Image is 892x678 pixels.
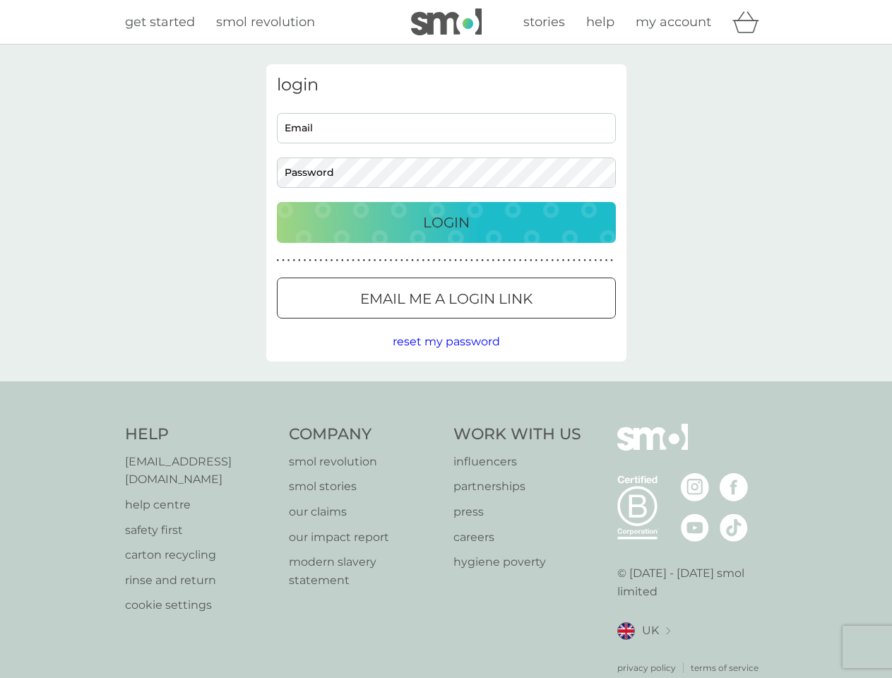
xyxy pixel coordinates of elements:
[335,257,338,264] p: ●
[390,257,393,264] p: ●
[487,257,489,264] p: ●
[460,257,463,264] p: ●
[320,257,323,264] p: ●
[289,553,439,589] a: modern slavery statement
[341,257,344,264] p: ●
[540,257,543,264] p: ●
[444,257,446,264] p: ●
[417,257,420,264] p: ●
[605,257,608,264] p: ●
[298,257,301,264] p: ●
[125,596,275,614] p: cookie settings
[125,521,275,540] p: safety first
[481,257,484,264] p: ●
[453,503,581,521] p: press
[636,14,711,30] span: my account
[617,661,676,674] p: privacy policy
[546,257,549,264] p: ●
[363,257,366,264] p: ●
[125,12,195,32] a: get started
[384,257,387,264] p: ●
[347,257,350,264] p: ●
[393,333,500,351] button: reset my password
[411,8,482,35] img: smol
[589,257,592,264] p: ●
[508,257,511,264] p: ●
[519,257,522,264] p: ●
[289,477,439,496] a: smol stories
[292,257,295,264] p: ●
[309,257,311,264] p: ●
[216,14,315,30] span: smol revolution
[470,257,473,264] p: ●
[666,627,670,635] img: select a new location
[562,257,565,264] p: ●
[357,257,360,264] p: ●
[691,661,759,674] a: terms of service
[125,14,195,30] span: get started
[287,257,290,264] p: ●
[530,257,533,264] p: ●
[535,257,538,264] p: ●
[282,257,285,264] p: ●
[406,257,409,264] p: ●
[681,473,709,501] img: visit the smol Instagram page
[395,257,398,264] p: ●
[523,12,565,32] a: stories
[720,513,748,542] img: visit the smol Tiktok page
[453,553,581,571] p: hygiene poverty
[453,424,581,446] h4: Work With Us
[216,12,315,32] a: smol revolution
[125,571,275,590] a: rinse and return
[523,14,565,30] span: stories
[557,257,559,264] p: ●
[449,257,452,264] p: ●
[594,257,597,264] p: ●
[503,257,506,264] p: ●
[400,257,403,264] p: ●
[438,257,441,264] p: ●
[277,278,616,319] button: Email me a login link
[125,453,275,489] a: [EMAIL_ADDRESS][DOMAIN_NAME]
[289,528,439,547] a: our impact report
[497,257,500,264] p: ●
[368,257,371,264] p: ●
[453,528,581,547] a: careers
[379,257,381,264] p: ●
[433,257,436,264] p: ●
[617,622,635,640] img: UK flag
[551,257,554,264] p: ●
[492,257,495,264] p: ●
[573,257,576,264] p: ●
[423,211,470,234] p: Login
[586,12,614,32] a: help
[583,257,586,264] p: ●
[453,453,581,471] a: influencers
[277,75,616,95] h3: login
[578,257,581,264] p: ●
[411,257,414,264] p: ●
[465,257,468,264] p: ●
[277,257,280,264] p: ●
[513,257,516,264] p: ●
[586,14,614,30] span: help
[374,257,376,264] p: ●
[277,202,616,243] button: Login
[125,496,275,514] a: help centre
[289,453,439,471] a: smol revolution
[125,546,275,564] a: carton recycling
[524,257,527,264] p: ●
[617,424,688,472] img: smol
[720,473,748,501] img: visit the smol Facebook page
[393,335,500,348] span: reset my password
